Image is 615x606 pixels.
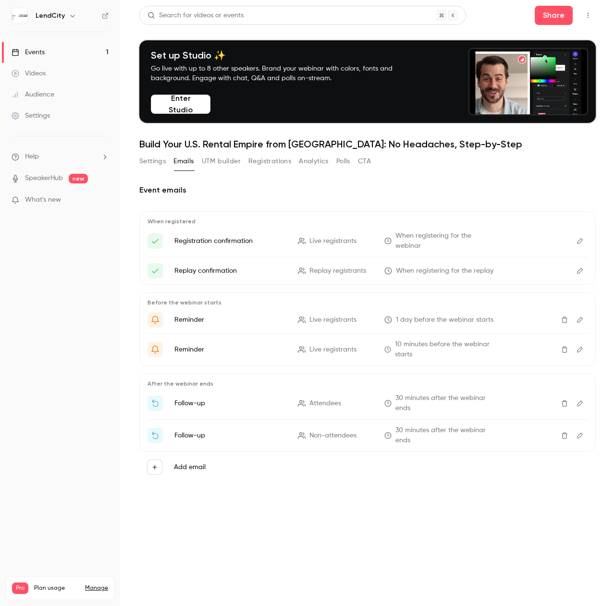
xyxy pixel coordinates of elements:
a: Manage [85,584,108,592]
span: When registering for the webinar [395,231,496,251]
span: Replay registrants [309,266,366,276]
button: Delete [557,312,572,327]
button: Edit [572,396,588,411]
p: When registered [148,218,588,225]
p: After the webinar ends [148,380,588,388]
p: Reminder [174,315,286,325]
div: Search for videos or events [148,11,244,21]
button: Edit [572,312,588,327]
li: help-dropdown-opener [12,152,109,162]
span: Live registrants [309,315,357,325]
p: Reminder [174,345,286,354]
button: Delete [557,396,572,411]
button: Edit [572,233,588,249]
span: 1 day before the webinar starts [396,315,493,325]
div: Videos [12,69,46,78]
span: 30 minutes after the webinar ends [395,425,496,446]
div: Settings [12,111,50,121]
span: When registering for the replay [396,266,493,276]
button: Edit [572,428,588,443]
div: Audience [12,90,54,99]
button: CTA [358,154,371,169]
p: Follow-up [174,399,286,408]
button: Edit [572,263,588,279]
button: Delete [557,428,572,443]
h2: Event emails [139,184,596,196]
p: Before the webinar starts [148,299,588,306]
span: What's new [25,195,61,205]
span: Live registrants [309,236,357,246]
span: Live registrants [309,345,357,355]
span: Help [25,152,39,162]
label: Add email [174,462,206,472]
span: Pro [12,582,28,594]
span: 30 minutes after the webinar ends [395,393,496,413]
li: Here's your access link to {{ event_name }}! [148,231,588,251]
li: Watch the replay of {{ event_name }} [148,425,588,446]
p: Go live with up to 8 other speakers. Brand your webinar with colors, fonts and background. Engage... [151,64,415,83]
div: Events [12,48,45,57]
button: Delete [557,342,572,357]
li: Get Ready for '{{ event_name }}' tomorrow! [148,312,588,327]
span: Non-attendees [309,431,357,441]
h1: Build Your U.S. Rental Empire from [GEOGRAPHIC_DATA]: No Headaches, Step-by-Step [139,138,596,150]
button: Polls [336,154,350,169]
iframe: Noticeable Trigger [97,196,109,205]
span: Plan usage [34,584,79,592]
span: 10 minutes before the webinar starts [395,339,496,360]
button: Enter Studio [151,95,210,114]
p: Replay confirmation [174,266,286,276]
button: Emails [173,154,194,169]
li: Here's your access link to {{ event_name }}! [148,263,588,279]
h6: LendCity [36,11,65,21]
span: new [69,174,88,183]
img: LendCity [12,8,27,24]
h4: Set up Studio ✨ [151,49,415,61]
span: Attendees [309,399,341,409]
button: Analytics [299,154,329,169]
button: Settings [139,154,166,169]
p: Follow-up [174,431,286,440]
button: Registrations [248,154,291,169]
a: SpeakerHub [25,173,63,183]
li: Thanks for attending {{ event_name }} [148,393,588,413]
li: {{ event_name }} is about to go live [148,339,588,360]
button: Edit [572,342,588,357]
button: UTM builder [202,154,241,169]
button: Share [535,6,573,25]
p: Registration confirmation [174,236,286,246]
